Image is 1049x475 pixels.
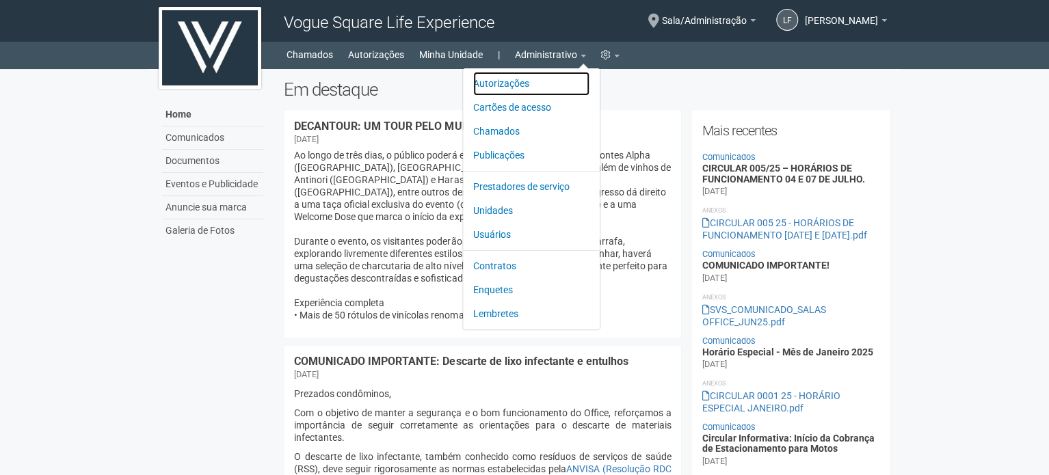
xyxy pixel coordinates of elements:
[473,199,589,223] a: Unidades
[294,120,550,133] a: DECANTOUR: UM TOUR PELO MUNDO DOS VINHOS
[473,254,589,278] a: Contratos
[473,223,589,247] a: Usuários
[162,103,263,126] a: Home
[805,2,878,26] span: Letícia Florim
[284,13,494,32] span: Vogue Square Life Experience
[473,120,589,144] a: Chamados
[294,368,319,381] div: [DATE]
[159,7,261,89] img: logo.jpg
[702,304,825,327] a: SVS_COMUNICADO_SALAS OFFICE_JUN25.pdf
[473,144,589,167] a: Publicações
[162,219,263,242] a: Galeria de Fotos
[702,163,864,184] a: CIRCULAR 005/25 – HORÁRIOS DE FUNCIONAMENTO 04 E 07 DE JULHO.
[294,133,319,146] div: [DATE]
[162,196,263,219] a: Anuncie sua marca
[473,72,589,96] a: Autorizações
[162,126,263,150] a: Comunicados
[702,152,755,162] a: Comunicados
[473,96,589,120] a: Cartões de acesso
[702,291,880,303] li: Anexos
[702,390,840,413] a: CIRCULAR 0001 25 - HORÁRIO ESPECIAL JANEIRO.pdf
[805,17,887,28] a: [PERSON_NAME]
[287,45,333,64] a: Chamados
[515,45,586,64] a: Administrativo
[702,336,755,346] a: Comunicados
[702,422,755,432] a: Comunicados
[162,150,263,173] a: Documentos
[662,17,756,28] a: Sala/Administração
[294,149,671,321] p: Ao longo de três dias, o público poderá explorar rótulos icônicos como Montes Alpha ([GEOGRAPHIC_...
[294,355,628,368] a: COMUNICADO IMPORTANTE: Descarte de lixo infectante e entulhos
[776,9,798,31] a: LF
[498,45,500,64] a: |
[702,185,726,198] div: [DATE]
[294,388,671,400] p: Prezados condôminos,
[702,120,880,141] h2: Mais recentes
[162,173,263,196] a: Eventos e Publicidade
[702,347,873,357] a: Horário Especial - Mês de Janeiro 2025
[473,302,589,326] a: Lembretes
[662,2,747,26] span: Sala/Administração
[601,45,620,64] a: Configurações
[702,377,880,390] li: Anexos
[473,278,589,302] a: Enquetes
[702,433,874,454] a: Circular Informativa: Início da Cobrança de Estacionamento para Motos
[348,45,404,64] a: Autorizações
[419,45,483,64] a: Minha Unidade
[702,204,880,217] li: Anexos
[702,249,755,259] a: Comunicados
[702,217,866,241] a: CIRCULAR 005 25 - HORÁRIOS DE FUNCIONAMENTO [DATE] E [DATE].pdf
[702,455,726,467] div: [DATE]
[702,260,829,271] a: COMUNICADO IMPORTANTE!
[284,79,890,100] h2: Em destaque
[702,358,726,370] div: [DATE]
[473,175,589,199] a: Prestadores de serviço
[294,407,671,444] p: Com o objetivo de manter a segurança e o bom funcionamento do Office, reforçamos a importância de...
[702,272,726,284] div: [DATE]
